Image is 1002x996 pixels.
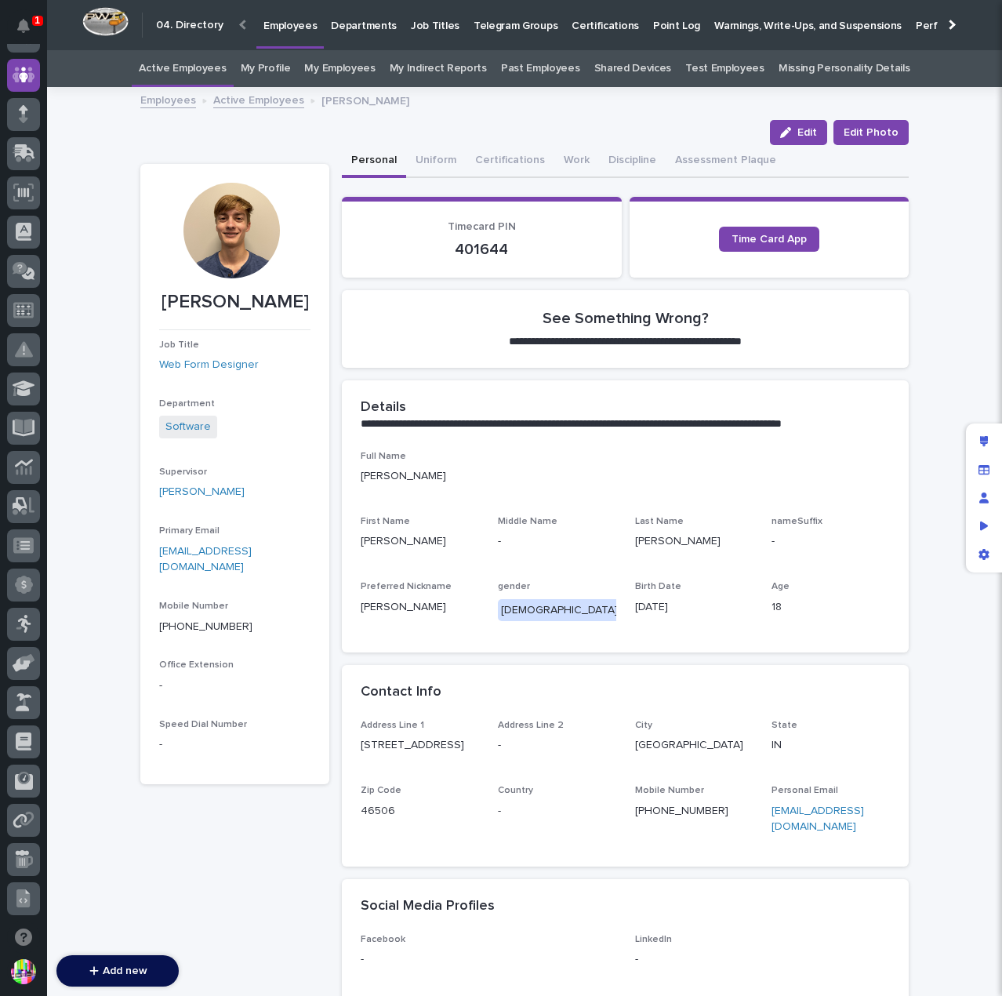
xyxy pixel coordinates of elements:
p: [PERSON_NAME] [361,533,479,550]
span: Birth Date [635,582,681,591]
p: Welcome 👋 [16,62,285,87]
span: Middle Name [498,517,557,526]
p: IN [771,737,890,754]
img: 1736555164131-43832dd5-751b-4058-ba23-39d91318e5a0 [16,174,44,202]
span: Zip Code [361,786,401,795]
a: [PHONE_NUMBER] [159,621,252,632]
p: 18 [771,599,890,616]
span: First Name [361,517,410,526]
a: 📖Help Docs [9,369,92,397]
p: 46506 [361,803,479,820]
span: Mobile Number [635,786,704,795]
div: Manage fields and data [970,456,998,484]
div: Edit layout [970,427,998,456]
p: [DATE] [635,599,753,616]
p: [PERSON_NAME] [159,291,310,314]
button: Assessment Plaque [666,145,786,178]
p: [GEOGRAPHIC_DATA] [635,737,753,754]
button: Add new [56,955,179,987]
a: My Indirect Reports [390,50,487,87]
img: Brittany Wendell [16,295,41,320]
span: State [771,721,797,730]
a: Shared Devices [594,50,672,87]
p: - [498,803,616,820]
p: - [159,736,310,753]
span: [PERSON_NAME] [49,310,127,322]
span: Age [771,582,790,591]
div: 📖 [16,376,28,389]
span: Personal Email [771,786,838,795]
span: nameSuffix [771,517,822,526]
a: [PHONE_NUMBER] [635,805,728,816]
span: LinkedIn [635,935,672,944]
span: Office Extension [159,660,234,670]
a: My Employees [304,50,375,87]
span: gender [498,582,530,591]
button: Certifications [466,145,554,178]
div: We're offline, we will be back soon! [71,190,237,202]
span: Pylon [156,413,190,425]
a: Software [165,419,211,435]
img: 1736555164131-43832dd5-751b-4058-ba23-39d91318e5a0 [31,311,44,323]
img: 4614488137333_bcb353cd0bb836b1afe7_72.png [33,174,61,202]
div: Start new chat [71,174,257,190]
img: Stacker [16,15,47,46]
p: How can we help? [16,87,285,112]
div: Past conversations [16,228,105,241]
span: [DATE] [139,310,171,322]
span: Help Docs [31,375,85,391]
h2: Social Media Profiles [361,898,495,915]
span: Edit Photo [844,125,899,140]
button: Discipline [599,145,666,178]
a: Employees [140,90,196,108]
span: Facebook [361,935,405,944]
a: Time Card App [719,227,819,252]
button: Work [554,145,599,178]
a: [EMAIL_ADDRESS][DOMAIN_NAME] [159,546,252,573]
a: Powered byPylon [111,413,190,425]
span: Country [498,786,533,795]
span: Edit [797,127,817,138]
div: App settings [970,540,998,569]
p: [PERSON_NAME] [321,91,409,108]
input: Clear [41,125,259,142]
span: Supervisor [159,467,207,477]
span: Timecard PIN [448,221,516,232]
p: - [498,533,616,550]
p: [PERSON_NAME] [361,468,890,485]
p: [STREET_ADDRESS] [361,737,479,754]
button: Edit Photo [833,120,909,145]
button: Start new chat [267,179,285,198]
p: [PERSON_NAME] [635,533,753,550]
p: [PERSON_NAME] [361,599,479,616]
div: Notifications1 [20,19,40,44]
p: - [361,951,616,968]
a: Test Employees [685,50,764,87]
a: Web Form Designer [159,357,259,373]
p: 401644 [361,240,603,259]
span: Address Line 2 [498,721,564,730]
span: [DATE] [139,267,171,280]
span: • [130,310,136,322]
div: Manage users [970,484,998,512]
p: - [635,951,891,968]
span: Last Name [635,517,684,526]
button: Notifications [7,9,40,42]
a: My Profile [241,50,291,87]
button: See all [243,225,285,244]
button: Uniform [406,145,466,178]
span: Time Card App [732,234,807,245]
button: Personal [342,145,406,178]
h2: 04. Directory [156,19,223,32]
a: [EMAIL_ADDRESS][DOMAIN_NAME] [771,805,864,833]
a: [PERSON_NAME] [159,484,245,500]
span: Preferred Nickname [361,582,452,591]
span: Full Name [361,452,406,461]
div: [DEMOGRAPHIC_DATA] [498,599,621,622]
img: Brittany [16,253,41,278]
a: Missing Personality Details [779,50,910,87]
span: [PERSON_NAME] [49,267,127,280]
div: Preview as [970,512,998,540]
p: - [498,737,616,754]
img: 1736555164131-43832dd5-751b-4058-ba23-39d91318e5a0 [31,268,44,281]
